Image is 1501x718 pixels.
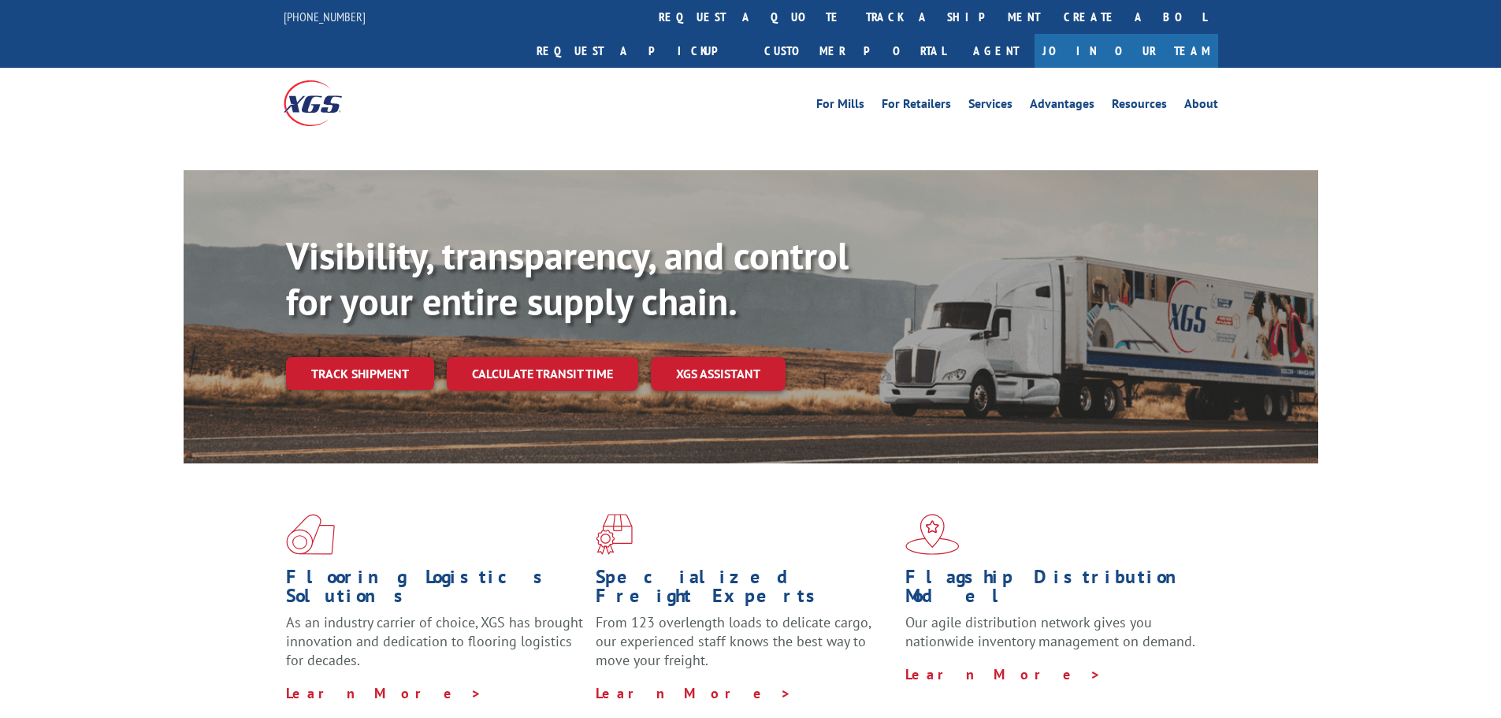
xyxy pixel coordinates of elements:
[596,684,792,702] a: Learn More >
[596,567,894,613] h1: Specialized Freight Experts
[957,34,1035,68] a: Agent
[905,567,1203,613] h1: Flagship Distribution Model
[447,357,638,391] a: Calculate transit time
[286,613,583,669] span: As an industry carrier of choice, XGS has brought innovation and dedication to flooring logistics...
[1112,98,1167,115] a: Resources
[905,665,1102,683] a: Learn More >
[286,514,335,555] img: xgs-icon-total-supply-chain-intelligence-red
[905,613,1195,650] span: Our agile distribution network gives you nationwide inventory management on demand.
[752,34,957,68] a: Customer Portal
[968,98,1012,115] a: Services
[286,684,482,702] a: Learn More >
[284,9,366,24] a: [PHONE_NUMBER]
[882,98,951,115] a: For Retailers
[596,514,633,555] img: xgs-icon-focused-on-flooring-red
[1035,34,1218,68] a: Join Our Team
[1184,98,1218,115] a: About
[525,34,752,68] a: Request a pickup
[286,231,849,326] b: Visibility, transparency, and control for your entire supply chain.
[286,567,584,613] h1: Flooring Logistics Solutions
[905,514,960,555] img: xgs-icon-flagship-distribution-model-red
[816,98,864,115] a: For Mills
[651,357,786,391] a: XGS ASSISTANT
[286,357,434,390] a: Track shipment
[596,613,894,683] p: From 123 overlength loads to delicate cargo, our experienced staff knows the best way to move you...
[1030,98,1094,115] a: Advantages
